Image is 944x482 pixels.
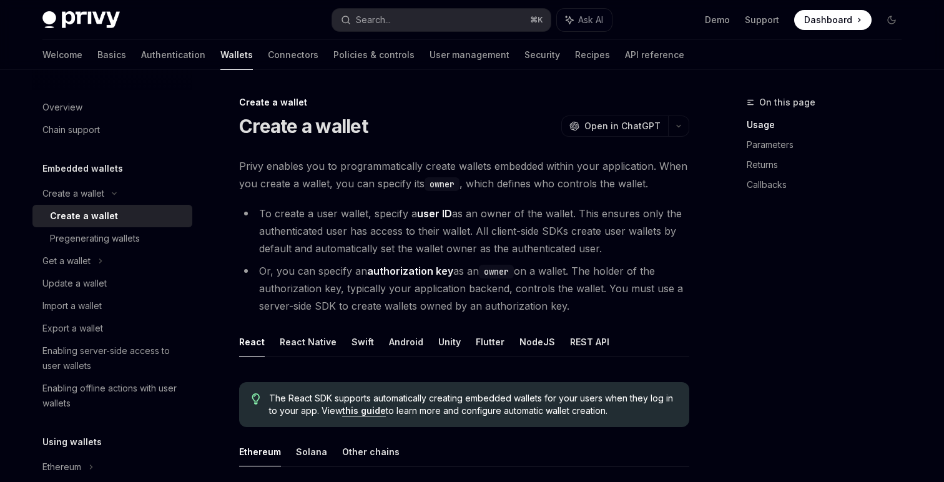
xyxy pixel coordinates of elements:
[625,40,684,70] a: API reference
[42,321,103,336] div: Export a wallet
[342,405,386,416] a: this guide
[239,437,281,466] button: Ethereum
[578,14,603,26] span: Ask AI
[804,14,852,26] span: Dashboard
[524,40,560,70] a: Security
[32,295,192,317] a: Import a wallet
[332,9,551,31] button: Search...⌘K
[50,231,140,246] div: Pregenerating wallets
[220,40,253,70] a: Wallets
[42,276,107,291] div: Update a wallet
[759,95,815,110] span: On this page
[476,327,504,357] button: Flutter
[42,40,82,70] a: Welcome
[32,227,192,250] a: Pregenerating wallets
[417,207,452,220] strong: user ID
[32,340,192,377] a: Enabling server-side access to user wallets
[42,381,185,411] div: Enabling offline actions with user wallets
[42,460,81,475] div: Ethereum
[50,209,118,224] div: Create a wallet
[42,435,102,450] h5: Using wallets
[42,122,100,137] div: Chain support
[239,96,689,109] div: Create a wallet
[32,119,192,141] a: Chain support
[42,253,91,268] div: Get a wallet
[97,40,126,70] a: Basics
[584,120,661,132] span: Open in ChatGPT
[747,135,912,155] a: Parameters
[32,272,192,295] a: Update a wallet
[705,14,730,26] a: Demo
[570,327,609,357] button: REST API
[519,327,555,357] button: NodeJS
[747,115,912,135] a: Usage
[239,205,689,257] li: To create a user wallet, specify a as an owner of the wallet. This ensures only the authenticated...
[430,40,509,70] a: User management
[239,115,368,137] h1: Create a wallet
[268,40,318,70] a: Connectors
[32,317,192,340] a: Export a wallet
[252,393,260,405] svg: Tip
[356,12,391,27] div: Search...
[438,327,461,357] button: Unity
[42,161,123,176] h5: Embedded wallets
[333,40,415,70] a: Policies & controls
[280,327,337,357] button: React Native
[296,437,327,466] button: Solana
[794,10,872,30] a: Dashboard
[342,437,400,466] button: Other chains
[425,177,460,191] code: owner
[141,40,205,70] a: Authentication
[42,343,185,373] div: Enabling server-side access to user wallets
[239,157,689,192] span: Privy enables you to programmatically create wallets embedded within your application. When you c...
[269,392,677,417] span: The React SDK supports automatically creating embedded wallets for your users when they log in to...
[32,96,192,119] a: Overview
[32,377,192,415] a: Enabling offline actions with user wallets
[352,327,374,357] button: Swift
[479,265,514,278] code: owner
[747,175,912,195] a: Callbacks
[367,265,453,277] strong: authorization key
[389,327,423,357] button: Android
[42,100,82,115] div: Overview
[42,298,102,313] div: Import a wallet
[747,155,912,175] a: Returns
[32,205,192,227] a: Create a wallet
[745,14,779,26] a: Support
[575,40,610,70] a: Recipes
[557,9,612,31] button: Ask AI
[561,116,668,137] button: Open in ChatGPT
[42,186,104,201] div: Create a wallet
[239,262,689,315] li: Or, you can specify an as an on a wallet. The holder of the authorization key, typically your app...
[42,11,120,29] img: dark logo
[882,10,902,30] button: Toggle dark mode
[530,15,543,25] span: ⌘ K
[239,327,265,357] button: React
